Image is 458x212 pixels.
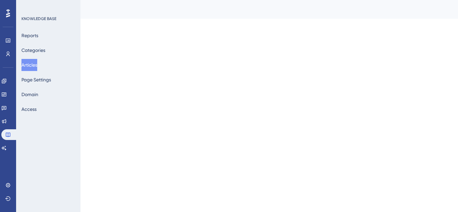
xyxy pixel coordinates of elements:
[21,74,51,86] button: Page Settings
[21,103,37,115] button: Access
[21,16,56,21] div: KNOWLEDGE BASE
[21,59,37,71] button: Articles
[21,29,38,42] button: Reports
[21,44,45,56] button: Categories
[21,88,38,100] button: Domain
